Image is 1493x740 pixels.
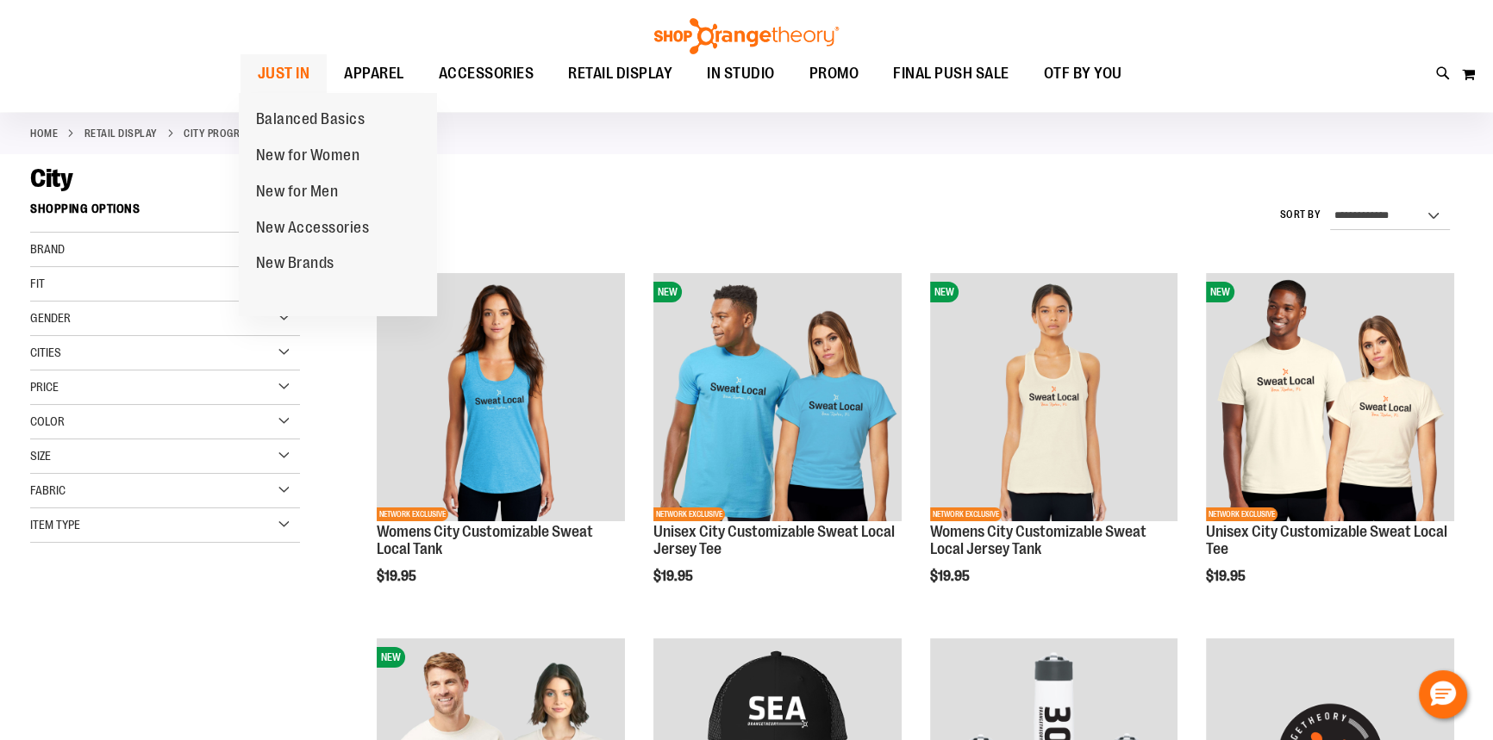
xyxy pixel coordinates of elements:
img: City Customizable Perfect Racerback Tank [377,273,625,521]
img: City Customizable Jersey Racerback Tank [930,273,1178,521]
div: product [921,264,1187,627]
a: RETAIL DISPLAY [551,54,690,93]
a: PROMO [792,54,877,94]
a: New for Men [239,174,356,210]
span: JUST IN [258,54,310,93]
a: Unisex City Customizable Sweat Local Tee [1206,523,1447,557]
a: IN STUDIO [690,54,792,94]
span: $19.95 [930,569,972,584]
span: NETWORK EXCLUSIVE [930,507,1002,521]
span: Fabric [30,483,66,497]
span: FINAL PUSH SALE [893,54,1009,93]
a: New for Women [239,138,378,174]
img: Unisex City Customizable Fine Jersey Tee [653,273,902,521]
span: Gender [30,311,71,325]
span: New Brands [256,254,334,276]
div: product [1197,264,1463,627]
a: OTF BY YOU [1027,54,1140,94]
span: Color [30,414,65,428]
span: NEW [377,647,405,668]
span: $19.95 [1206,569,1248,584]
span: ACCESSORIES [439,54,534,93]
a: Unisex City Customizable Fine Jersey TeeNEWNETWORK EXCLUSIVE [653,273,902,524]
span: NEW [653,282,682,302]
span: IN STUDIO [707,54,775,93]
a: New Accessories [239,210,387,246]
img: Shop Orangetheory [652,18,841,54]
span: NEW [1206,282,1234,302]
a: ACCESSORIES [422,54,552,94]
span: RETAIL DISPLAY [568,54,672,93]
span: APPAREL [344,54,404,93]
a: CITY PROGRAM AND PERSONALIZATION [184,126,365,141]
a: JUST IN [241,54,328,94]
div: product [645,264,910,627]
span: New for Women [256,146,360,168]
img: Image of Unisex City Customizable Very Important Tee [1206,273,1454,521]
span: NETWORK EXCLUSIVE [653,507,725,521]
strong: Shopping Options [30,194,300,233]
span: Fit [30,277,45,290]
span: City [30,164,72,193]
label: Sort By [1280,208,1321,222]
ul: JUST IN [239,93,437,316]
a: FINAL PUSH SALE [876,54,1027,94]
span: Cities [30,345,61,359]
span: Item Type [30,518,80,532]
a: Home [30,126,58,141]
a: New Brands [239,246,352,282]
a: APPAREL [327,54,422,94]
a: Balanced Basics [239,102,383,138]
span: $19.95 [653,569,696,584]
span: Balanced Basics [256,110,365,132]
span: Size [30,449,51,463]
span: Brand [30,242,65,256]
span: OTF BY YOU [1044,54,1122,93]
a: Image of Unisex City Customizable Very Important TeeNEWNETWORK EXCLUSIVE [1206,273,1454,524]
a: Unisex City Customizable Sweat Local Jersey Tee [653,523,895,557]
span: NETWORK EXCLUSIVE [1206,507,1277,521]
a: Womens City Customizable Sweat Local Jersey Tank [930,523,1146,557]
a: City Customizable Jersey Racerback TankNEWNETWORK EXCLUSIVE [930,273,1178,524]
span: NEW [930,282,959,302]
span: $19.95 [377,569,419,584]
span: Price [30,380,59,394]
a: City Customizable Perfect Racerback TankNEWNETWORK EXCLUSIVE [377,273,625,524]
a: RETAIL DISPLAY [84,126,158,141]
span: NETWORK EXCLUSIVE [377,507,448,521]
span: New for Men [256,183,339,204]
span: New Accessories [256,219,370,240]
div: product [368,264,634,627]
button: Hello, have a question? Let’s chat. [1419,670,1467,718]
span: PROMO [809,54,859,93]
a: Womens City Customizable Sweat Local Tank [377,523,593,557]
